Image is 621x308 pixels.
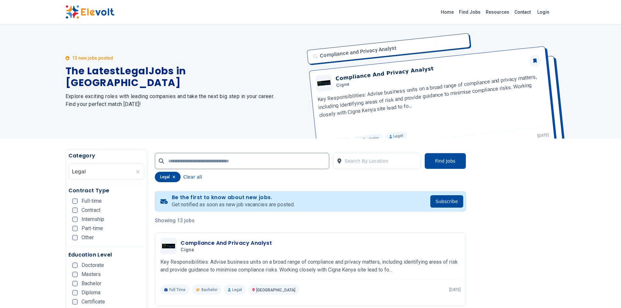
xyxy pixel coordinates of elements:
[224,285,246,295] p: Legal
[160,238,461,295] a: CignaCompliance And Privacy AnalystCignaKey Responsibilities: Advise business units on a broad ra...
[181,239,272,247] h3: Compliance And Privacy Analyst
[430,195,463,208] button: Subscribe
[181,247,194,253] span: Cigna
[81,290,100,295] span: Diploma
[68,251,144,259] h5: Education Level
[72,290,78,295] input: Diploma
[172,194,295,201] h4: Be the first to know about new jobs.
[72,55,113,61] p: 13 new jobs posted
[72,272,78,277] input: Masters
[256,288,295,292] span: [GEOGRAPHIC_DATA]
[66,5,114,19] img: Elevolt
[81,208,100,213] span: Contract
[72,198,78,204] input: Full-time
[512,7,533,17] a: Contact
[533,6,553,19] a: Login
[172,201,295,209] p: Get notified as soon as new job vacancies are posted.
[155,217,466,225] p: Showing 13 jobs
[68,187,144,195] h5: Contract Type
[456,7,483,17] a: Find Jobs
[160,258,461,274] p: Key Responsibilities: Advise business units on a broad range of compliance and privacy matters, i...
[81,299,105,304] span: Certificate
[72,263,78,268] input: Doctorate
[72,217,78,222] input: Internship
[81,272,101,277] span: Masters
[81,235,94,240] span: Other
[183,172,202,182] button: Clear all
[68,152,144,160] h5: Category
[81,281,101,286] span: Bachelor
[81,263,104,268] span: Doctorate
[72,299,78,304] input: Certificate
[72,208,78,213] input: Contract
[424,153,466,169] button: Find Jobs
[162,244,175,248] img: Cigna
[72,235,78,240] input: Other
[66,65,303,89] h1: The Latest Legal Jobs in [GEOGRAPHIC_DATA]
[81,226,103,231] span: Part-time
[438,7,456,17] a: Home
[160,285,189,295] p: Full Time
[81,217,104,222] span: Internship
[81,198,102,204] span: Full-time
[449,287,461,292] p: [DATE]
[155,172,181,182] div: legal
[66,93,303,108] h2: Explore exciting roles with leading companies and take the next big step in your career. Find you...
[201,287,217,292] span: Bachelor
[72,281,78,286] input: Bachelor
[72,226,78,231] input: Part-time
[483,7,512,17] a: Resources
